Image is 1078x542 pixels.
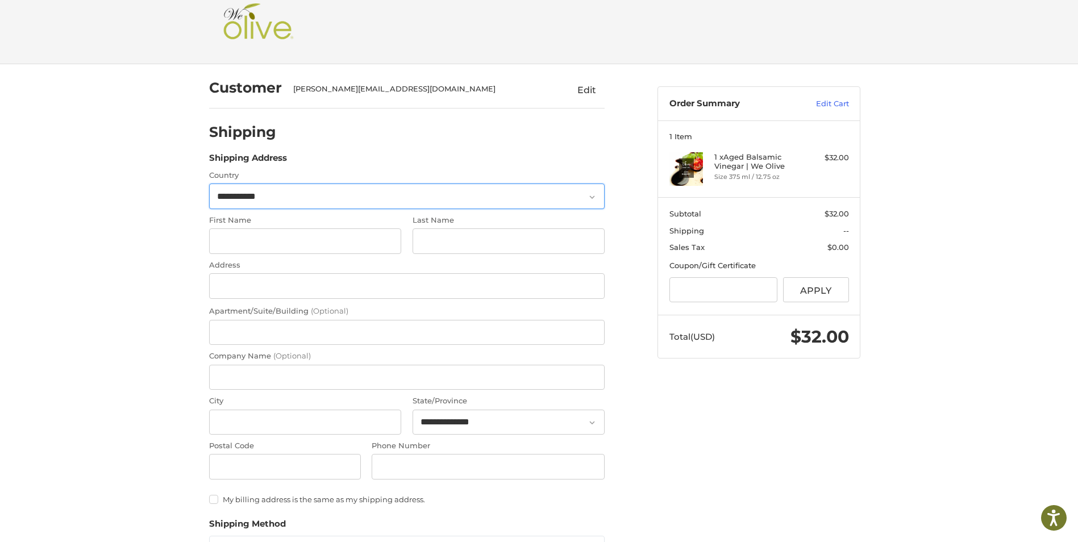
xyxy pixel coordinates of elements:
label: Address [209,260,605,271]
span: $32.00 [790,326,849,347]
label: Last Name [413,215,605,226]
h2: Customer [209,79,282,97]
label: Postal Code [209,440,361,452]
span: $32.00 [825,209,849,218]
div: [PERSON_NAME][EMAIL_ADDRESS][DOMAIN_NAME] [293,84,547,95]
h2: Shipping [209,123,276,141]
button: Apply [783,277,849,303]
a: Edit Cart [792,98,849,110]
legend: Shipping Method [209,518,286,536]
label: My billing address is the same as my shipping address. [209,495,605,504]
p: We're away right now. Please check back later! [16,17,128,26]
span: Shipping [669,226,704,235]
h4: 1 x Aged Balsamic Vinegar | We Olive [714,152,801,171]
label: State/Province [413,395,605,407]
legend: Shipping Address [209,152,287,170]
div: $32.00 [804,152,849,164]
small: (Optional) [273,351,311,360]
span: Total (USD) [669,331,715,342]
label: Company Name [209,351,605,362]
span: Subtotal [669,209,701,218]
label: Apartment/Suite/Building [209,306,605,317]
label: Phone Number [372,440,605,452]
span: -- [843,226,849,235]
label: First Name [209,215,401,226]
span: Sales Tax [669,243,705,252]
small: (Optional) [311,306,348,315]
img: Shop We Olive [220,3,297,49]
input: Gift Certificate or Coupon Code [669,277,778,303]
h3: Order Summary [669,98,792,110]
label: Country [209,170,605,181]
label: City [209,395,401,407]
div: Coupon/Gift Certificate [669,260,849,272]
button: Open LiveChat chat widget [131,15,144,28]
button: Edit [568,81,605,99]
h3: 1 Item [669,132,849,141]
span: $0.00 [827,243,849,252]
li: Size 375 ml / 12.75 oz [714,172,801,182]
